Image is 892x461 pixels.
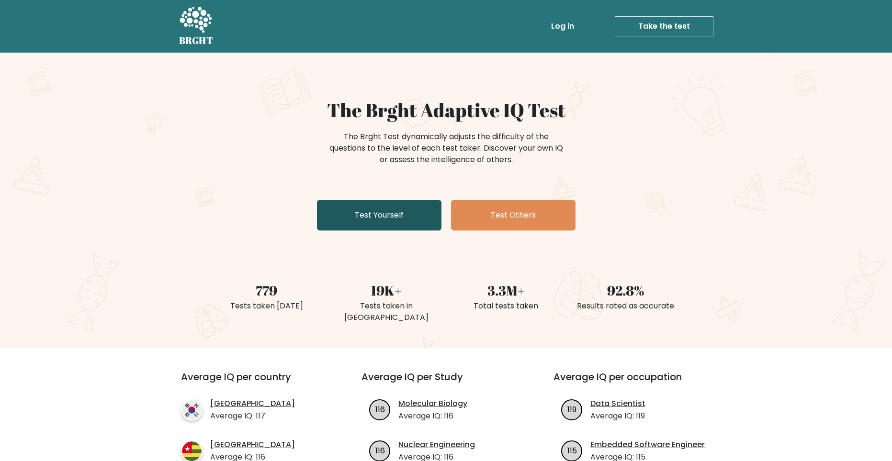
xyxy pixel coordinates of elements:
[213,280,321,300] div: 779
[213,99,680,121] h1: The Brght Adaptive IQ Test
[567,445,577,456] text: 115
[181,371,327,394] h3: Average IQ per country
[181,399,203,421] img: country
[179,4,214,49] a: BRGHT
[332,280,440,300] div: 19K+
[332,300,440,323] div: Tests taken in [GEOGRAPHIC_DATA]
[567,404,576,415] text: 119
[452,300,560,312] div: Total tests taken
[327,131,566,165] div: The Brght Test dynamically adjusts the difficulty of the questions to the level of each test take...
[572,300,680,312] div: Results rated as accurate
[553,371,723,394] h3: Average IQ per occupation
[590,439,705,450] a: Embedded Software Engineer
[451,200,576,230] a: Test Others
[590,398,645,409] a: Data Scientist
[615,16,713,36] a: Take the test
[590,410,645,422] p: Average IQ: 119
[361,371,531,394] h3: Average IQ per Study
[452,280,560,300] div: 3.3M+
[210,439,295,450] a: [GEOGRAPHIC_DATA]
[375,404,385,415] text: 116
[572,280,680,300] div: 92.8%
[547,17,578,36] a: Log in
[375,445,385,456] text: 116
[398,410,467,422] p: Average IQ: 116
[210,398,295,409] a: [GEOGRAPHIC_DATA]
[213,300,321,312] div: Tests taken [DATE]
[398,439,475,450] a: Nuclear Engineering
[179,35,214,46] h5: BRGHT
[317,200,441,230] a: Test Yourself
[210,410,295,422] p: Average IQ: 117
[398,398,467,409] a: Molecular Biology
